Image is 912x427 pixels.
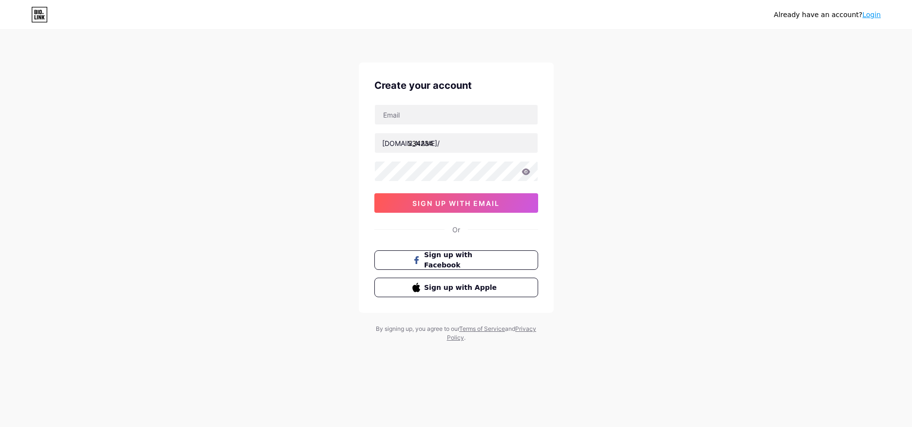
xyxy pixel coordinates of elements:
[374,278,538,297] button: Sign up with Apple
[374,250,538,270] button: Sign up with Facebook
[452,224,460,235] div: Or
[459,325,505,332] a: Terms of Service
[424,250,500,270] span: Sign up with Facebook
[374,78,538,93] div: Create your account
[374,193,538,213] button: sign up with email
[862,11,881,19] a: Login
[373,325,539,342] div: By signing up, you agree to our and .
[774,10,881,20] div: Already have an account?
[412,199,500,207] span: sign up with email
[375,105,538,124] input: Email
[375,133,538,153] input: username
[424,283,500,293] span: Sign up with Apple
[382,138,440,148] div: [DOMAIN_NAME]/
